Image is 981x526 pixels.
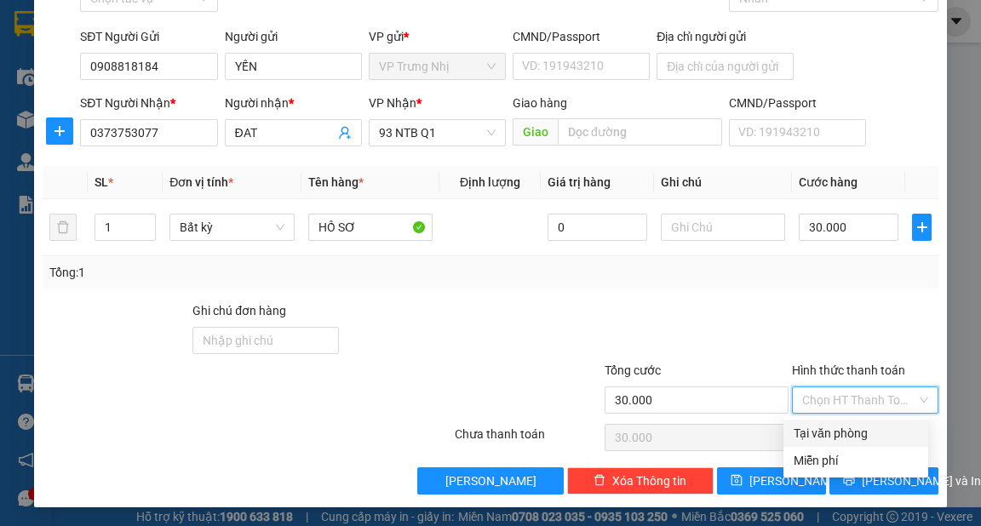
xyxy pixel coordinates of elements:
[513,118,558,146] span: Giao
[417,467,564,495] button: [PERSON_NAME]
[369,96,416,110] span: VP Nhận
[192,304,286,317] label: Ghi chú đơn hàng
[794,451,918,470] div: Miễn phí
[146,16,186,34] span: Nhận:
[558,118,722,146] input: Dọc đường
[169,175,233,189] span: Đơn vị tính
[14,14,134,55] div: VP Trưng Nhị
[49,263,380,282] div: Tổng: 1
[445,472,536,490] span: [PERSON_NAME]
[843,474,855,488] span: printer
[369,27,506,46] div: VP gửi
[49,214,77,241] button: delete
[567,467,714,495] button: deleteXóa Thông tin
[912,214,931,241] button: plus
[14,16,41,34] span: Gửi:
[143,110,267,134] div: 30.000
[792,363,905,377] label: Hình thức thanh toán
[799,175,858,189] span: Cước hàng
[731,474,743,488] span: save
[605,363,661,377] span: Tổng cước
[657,53,794,80] input: Địa chỉ của người gửi
[308,175,364,189] span: Tên hàng
[143,114,157,132] span: C :
[749,472,840,490] span: [PERSON_NAME]
[338,126,352,140] span: user-add
[180,214,284,240] span: Bất kỳ
[661,214,786,241] input: Ghi Chú
[548,214,647,241] input: 0
[308,214,433,241] input: VD: Bàn, Ghế
[146,14,265,55] div: 93 NTB Q1
[654,166,793,199] th: Ghi chú
[225,94,362,112] div: Người nhận
[453,425,603,455] div: Chưa thanh toán
[829,467,938,495] button: printer[PERSON_NAME] và In
[14,55,134,76] div: Dũng
[379,54,496,79] span: VP Trưng Nhị
[612,472,686,490] span: Xóa Thông tin
[146,55,265,76] div: NGỌC EM
[913,220,930,234] span: plus
[14,76,134,100] div: 0902702706
[146,76,265,100] div: 0764112634
[594,474,605,488] span: delete
[460,175,520,189] span: Định lượng
[95,175,108,189] span: SL
[513,96,567,110] span: Giao hàng
[80,27,217,46] div: SĐT Người Gửi
[46,117,73,145] button: plus
[225,27,362,46] div: Người gửi
[548,175,611,189] span: Giá trị hàng
[729,94,866,112] div: CMND/Passport
[794,424,918,443] div: Tại văn phòng
[862,472,981,490] span: [PERSON_NAME] và In
[80,94,217,112] div: SĐT Người Nhận
[47,124,72,138] span: plus
[657,27,794,46] div: Địa chỉ người gửi
[513,27,650,46] div: CMND/Passport
[717,467,826,495] button: save[PERSON_NAME]
[192,327,339,354] input: Ghi chú đơn hàng
[379,120,496,146] span: 93 NTB Q1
